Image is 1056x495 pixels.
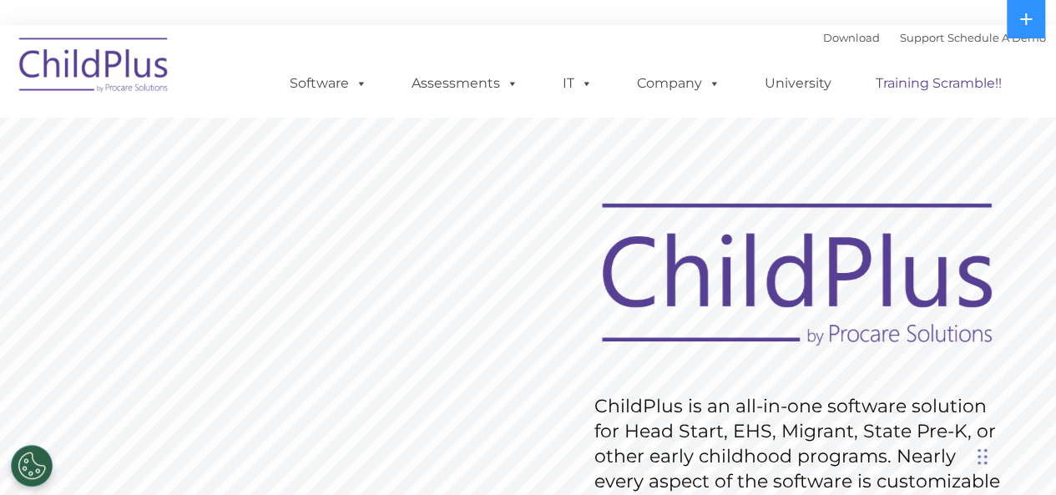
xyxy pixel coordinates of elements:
[11,445,53,487] button: Cookies Settings
[748,67,848,100] a: University
[823,31,1046,44] font: |
[900,31,944,44] a: Support
[273,67,384,100] a: Software
[973,415,1056,495] iframe: Chat Widget
[395,67,535,100] a: Assessments
[11,26,178,109] img: ChildPlus by Procare Solutions
[947,31,1046,44] a: Schedule A Demo
[859,67,1018,100] a: Training Scramble!!
[620,67,737,100] a: Company
[546,67,609,100] a: IT
[823,31,880,44] a: Download
[978,432,988,482] div: Drag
